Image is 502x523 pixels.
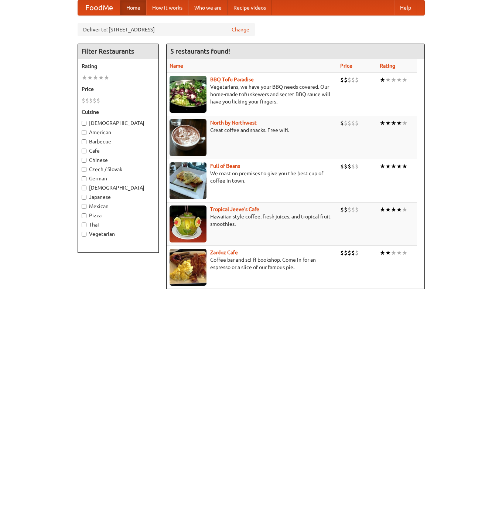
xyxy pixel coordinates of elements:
label: American [82,129,155,136]
li: $ [93,96,96,105]
li: $ [340,249,344,257]
p: We roast on premises to give you the best cup of coffee in town. [170,170,334,184]
a: Full of Beans [210,163,240,169]
li: $ [340,162,344,170]
li: $ [85,96,89,105]
a: Who we are [188,0,228,15]
a: FoodMe [78,0,120,15]
label: [DEMOGRAPHIC_DATA] [82,119,155,127]
label: Barbecue [82,138,155,145]
li: ★ [385,206,391,214]
label: Japanese [82,193,155,201]
li: ★ [402,249,407,257]
li: $ [344,249,348,257]
li: ★ [391,206,396,214]
li: $ [355,76,359,84]
li: $ [348,206,351,214]
a: Recipe videos [228,0,272,15]
a: Tropical Jeeve's Cafe [210,206,259,212]
li: $ [351,162,355,170]
li: $ [351,76,355,84]
p: Hawaiian style coffee, fresh juices, and tropical fruit smoothies. [170,213,334,228]
li: ★ [104,74,109,82]
li: $ [344,206,348,214]
li: $ [344,162,348,170]
label: Cafe [82,147,155,154]
input: American [82,130,86,135]
input: [DEMOGRAPHIC_DATA] [82,121,86,126]
li: $ [82,96,85,105]
ng-pluralize: 5 restaurants found! [170,48,230,55]
h5: Price [82,85,155,93]
li: $ [89,96,93,105]
a: How it works [146,0,188,15]
input: Barbecue [82,139,86,144]
li: ★ [380,76,385,84]
li: ★ [93,74,98,82]
a: BBQ Tofu Paradise [210,77,254,82]
label: Mexican [82,203,155,210]
p: Coffee bar and sci-fi bookshop. Come in for an espresso or a slice of our famous pie. [170,256,334,271]
h5: Rating [82,62,155,70]
li: $ [348,162,351,170]
label: Pizza [82,212,155,219]
img: beans.jpg [170,162,206,199]
li: ★ [396,119,402,127]
input: German [82,176,86,181]
li: $ [340,119,344,127]
input: [DEMOGRAPHIC_DATA] [82,186,86,190]
li: ★ [385,162,391,170]
input: Japanese [82,195,86,200]
a: Help [394,0,417,15]
img: tofuparadise.jpg [170,76,206,113]
li: ★ [402,162,407,170]
li: $ [348,249,351,257]
li: ★ [396,249,402,257]
a: North by Northwest [210,120,257,126]
li: $ [351,249,355,257]
label: Chinese [82,156,155,164]
a: Zardoz Cafe [210,249,238,255]
li: ★ [82,74,87,82]
li: ★ [380,249,385,257]
li: ★ [380,119,385,127]
li: $ [96,96,100,105]
li: ★ [380,162,385,170]
input: Vegetarian [82,232,86,237]
img: north.jpg [170,119,206,156]
li: $ [340,76,344,84]
input: Mexican [82,204,86,209]
a: Change [232,26,249,33]
li: ★ [391,162,396,170]
input: Pizza [82,213,86,218]
label: [DEMOGRAPHIC_DATA] [82,184,155,191]
li: ★ [396,76,402,84]
a: Rating [380,63,395,69]
img: zardoz.jpg [170,249,206,286]
li: $ [355,249,359,257]
a: Price [340,63,352,69]
label: Czech / Slovak [82,166,155,173]
img: jeeves.jpg [170,206,206,242]
input: Thai [82,223,86,227]
li: ★ [391,76,396,84]
li: $ [355,206,359,214]
h4: Filter Restaurants [78,44,158,59]
a: Home [120,0,146,15]
li: $ [344,119,348,127]
li: $ [348,76,351,84]
label: Thai [82,221,155,228]
li: $ [348,119,351,127]
p: Vegetarians, we have your BBQ needs covered. Our home-made tofu skewers and secret BBQ sauce will... [170,83,334,105]
li: ★ [98,74,104,82]
label: German [82,175,155,182]
li: ★ [402,206,407,214]
li: ★ [402,119,407,127]
p: Great coffee and snacks. Free wifi. [170,126,334,134]
input: Chinese [82,158,86,163]
li: ★ [87,74,93,82]
li: ★ [391,119,396,127]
